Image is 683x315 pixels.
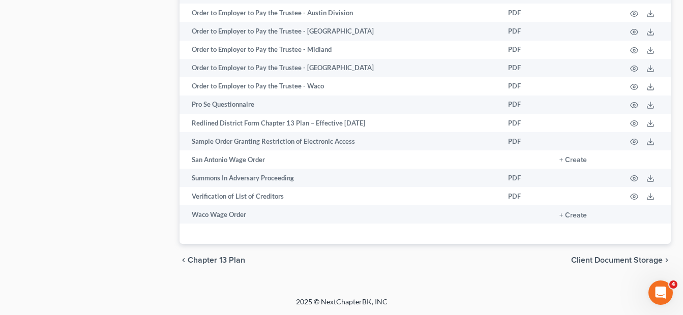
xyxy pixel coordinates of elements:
[52,297,632,315] div: 2025 © NextChapterBK, INC
[180,169,500,187] td: Summons In Adversary Proceeding
[500,77,551,96] td: PDF
[648,280,673,305] iframe: Intercom live chat
[180,22,500,40] td: Order to Employer to Pay the Trustee - [GEOGRAPHIC_DATA]
[559,212,587,219] button: + Create
[500,41,551,59] td: PDF
[180,150,500,169] td: San Antonio Wage Order
[500,114,551,132] td: PDF
[571,256,663,264] span: Client Document Storage
[180,256,188,264] i: chevron_left
[180,205,500,224] td: Waco Wage Order
[663,256,671,264] i: chevron_right
[669,280,677,289] span: 4
[500,22,551,40] td: PDF
[180,132,500,150] td: Sample Order Granting Restriction of Electronic Access
[559,156,587,164] button: + Create
[571,256,671,264] button: Client Document Storage chevron_right
[500,187,551,205] td: PDF
[180,114,500,132] td: Redlined District Form Chapter 13 Plan – Effective [DATE]
[188,256,245,264] span: Chapter 13 Plan
[180,41,500,59] td: Order to Employer to Pay the Trustee - Midland
[180,4,500,22] td: Order to Employer to Pay the Trustee - Austin Division
[180,96,500,114] td: Pro Se Questionnaire
[500,59,551,77] td: PDF
[180,187,500,205] td: Verification of List of Creditors
[500,96,551,114] td: PDF
[180,256,245,264] button: chevron_left Chapter 13 Plan
[180,59,500,77] td: Order to Employer to Pay the Trustee - [GEOGRAPHIC_DATA]
[180,77,500,96] td: Order to Employer to Pay the Trustee - Waco
[500,169,551,187] td: PDF
[500,4,551,22] td: PDF
[500,132,551,150] td: PDF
